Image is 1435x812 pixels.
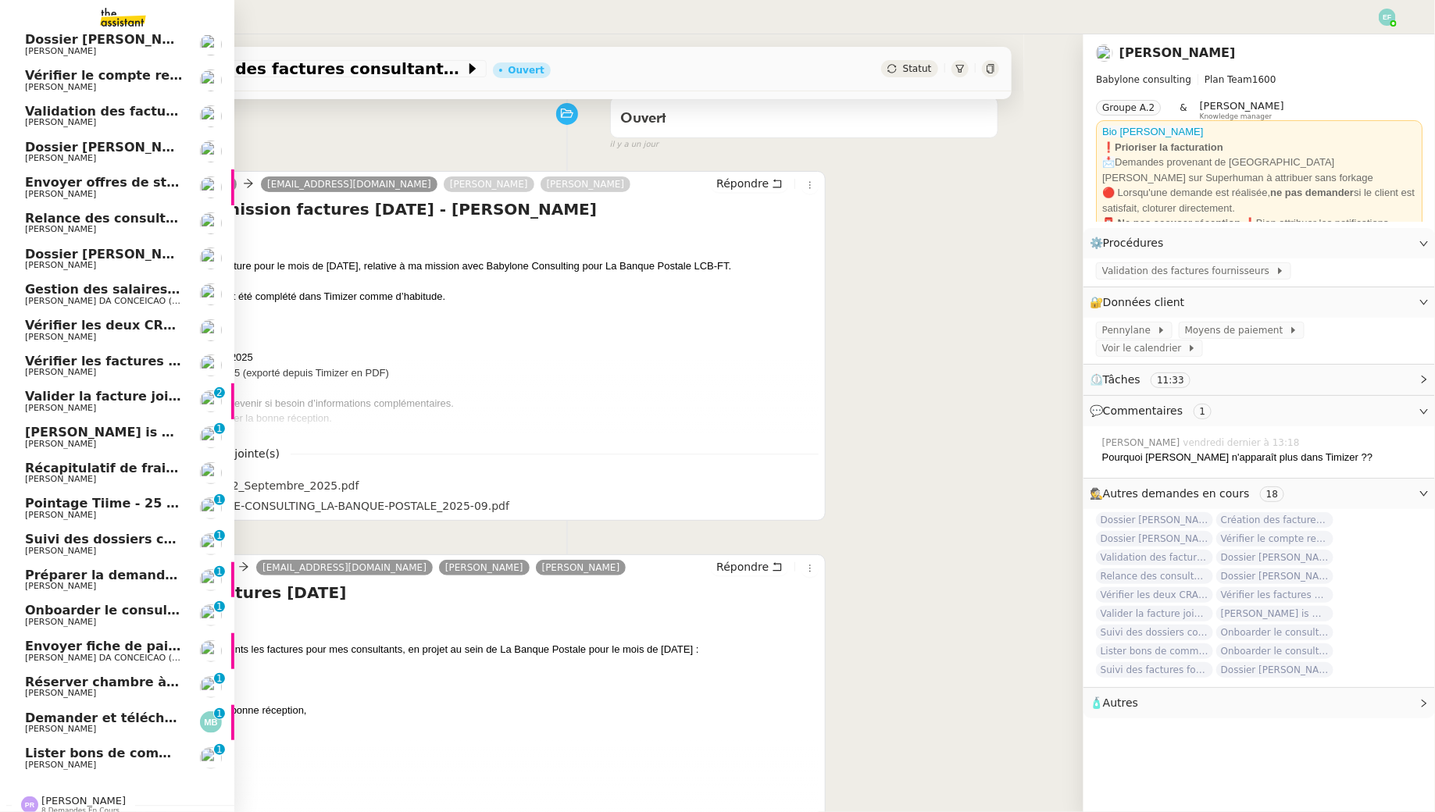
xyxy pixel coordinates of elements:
[25,639,248,654] span: Envoyer fiche de paie d'octobre
[1216,550,1333,565] span: Dossier [PERSON_NAME]
[1090,487,1290,500] span: 🕵️
[142,642,819,657] div: Veuillez trouver ci-joints les factures pour mes consultants, en projet au sein de La Banque Post...
[216,601,223,615] p: 1
[200,640,222,662] img: users%2FhitvUqURzfdVsA8TDJwjiRfjLnH2%2Favatar%2Flogo-thermisure.png
[903,63,932,74] span: Statut
[1185,322,1289,338] span: Moyens de paiement
[216,387,223,401] p: 2
[25,760,96,770] span: [PERSON_NAME]
[142,290,446,302] span: Le CRA a également été complété dans Timizer comme d’habitude.
[1216,662,1333,678] span: Dossier [PERSON_NAME]
[1216,625,1333,640] span: Onboarder le consultant [PERSON_NAME]
[25,439,96,449] span: [PERSON_NAME]
[1252,74,1276,85] span: 1600
[200,69,222,91] img: users%2FSg6jQljroSUGpSfKFUOPmUmNaZ23%2Favatar%2FUntitled.png
[1103,487,1250,500] span: Autres demandes en cours
[200,354,222,376] img: users%2FSg6jQljroSUGpSfKFUOPmUmNaZ23%2Favatar%2FUntitled.png
[200,34,222,55] img: users%2FSg6jQljroSUGpSfKFUOPmUmNaZ23%2Favatar%2FUntitled.png
[439,561,530,575] a: [PERSON_NAME]
[25,153,96,163] span: [PERSON_NAME]
[1260,486,1284,502] nz-tag: 18
[1096,531,1213,547] span: Dossier [PERSON_NAME]
[214,423,225,434] nz-badge-sup: 1
[711,558,788,575] button: Répondre
[1096,45,1113,62] img: users%2FSg6jQljroSUGpSfKFUOPmUmNaZ23%2Favatar%2FUntitled.png
[1090,294,1191,312] span: 🔐
[256,561,433,575] a: [EMAIL_ADDRESS][DOMAIN_NAME]
[25,175,271,190] span: Envoyer offres de stage aux écoles
[145,497,510,515] div: CRA_BABYLONE-CONSULTING_LA-BANQUE-POSTALE_2025-09.pdf
[1096,606,1213,621] span: Valider la facture jointe
[25,389,191,404] span: Valider la facture jointe
[1102,217,1244,229] strong: 📮 Ne pas accuser réception.
[214,673,225,684] nz-badge-sup: 1
[509,66,544,75] div: Ouvert
[142,718,819,733] div: Cordialement
[1103,296,1185,308] span: Données client
[142,396,819,426] p: N’hésitez pas à me revenir si besoin d’informations complémentaires. Merci de me confirmer la bon...
[25,425,344,440] span: [PERSON_NAME] is waiting for your response
[1200,100,1284,120] app-user-label: Knowledge manager
[25,367,96,377] span: [PERSON_NAME]
[1200,100,1284,112] span: [PERSON_NAME]
[1096,74,1191,85] span: Babylone consulting
[25,211,314,226] span: Relance des consultants CRA - août 2025
[142,611,819,627] div: Bonjour,
[716,176,769,191] span: Répondre
[1216,568,1333,584] span: Dossier [PERSON_NAME]
[1151,372,1190,388] nz-tag: 11:33
[25,282,296,297] span: Gestion des salaires - septembre 2025
[1083,688,1435,718] div: 🧴Autres
[25,296,222,306] span: [PERSON_NAME] DA CONCEICAO (thermisure)
[25,68,542,83] span: Vérifier le compte rendu sur Timizer / [PERSON_NAME] / Evolution timizer
[25,224,96,234] span: [PERSON_NAME]
[216,423,223,437] p: 1
[1083,396,1435,426] div: 💬Commentaires 1
[1096,625,1213,640] span: Suivi des dossiers complexes
[25,568,319,582] span: Préparer la demande de congés paternité
[214,566,225,577] nz-badge-sup: 1
[1096,643,1213,659] span: Lister bons de commande manquants à [PERSON_NAME]
[1090,373,1204,386] span: ⏲️
[536,561,626,575] a: [PERSON_NAME]
[25,247,198,262] span: Dossier [PERSON_NAME]
[200,141,222,162] img: users%2FSg6jQljroSUGpSfKFUOPmUmNaZ23%2Favatar%2FUntitled.png
[216,530,223,544] p: 1
[141,61,465,77] span: Validation des factures consultants - septembre 2025
[1102,263,1276,279] span: Validation des factures fournisseurs
[25,546,96,556] span: [PERSON_NAME]
[1096,587,1213,603] span: Vérifier les deux CRA de septembre
[25,461,371,475] span: Récapitulatif de frais de projet - septembre 2025
[25,617,96,627] span: [PERSON_NAME]
[200,711,222,733] img: svg
[1090,696,1138,709] span: 🧴
[1270,187,1354,198] strong: ne pas demander
[25,117,96,127] span: [PERSON_NAME]
[216,673,223,687] p: 1
[1194,404,1212,419] nz-tag: 1
[214,601,225,612] nz-badge-sup: 1
[620,112,666,126] span: Ouvert
[142,582,819,604] h4: FlairIT_Factures [DATE]
[1090,404,1218,417] span: 💬
[25,354,347,369] span: Vérifier les factures marquées comme payées
[541,177,631,191] a: [PERSON_NAME]
[1102,141,1223,153] strong: ❗Prioriser la facturation
[200,676,222,698] img: users%2FfjlNmCTkLiVoA3HQjY3GA5JXGxb2%2Favatar%2Fstarofservice_97480retdsc0392.png
[716,559,769,575] span: Répondre
[1102,322,1157,338] span: Pennylane
[25,32,198,47] span: Dossier [PERSON_NAME]
[1096,662,1213,678] span: Suivi des factures fournisseurs en attente de paiement - 1 septembre 2025
[1216,643,1333,659] span: Onboarder le consultant [PERSON_NAME]
[25,710,373,725] span: Demander et télécharger les factures pour Qonto
[142,672,819,688] div: - [PERSON_NAME]
[444,177,534,191] a: [PERSON_NAME]
[25,46,96,56] span: [PERSON_NAME]
[1102,156,1115,168] span: 📩
[214,744,225,755] nz-badge-sup: 1
[142,367,389,379] span: - CRA 2025 (exporté depuis Timizer en PDF)
[25,603,317,618] span: Onboarder le consultant [PERSON_NAME]
[216,708,223,722] p: 1
[25,510,96,520] span: [PERSON_NAME]
[1216,587,1333,603] span: Vérifier les factures marquées comme payées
